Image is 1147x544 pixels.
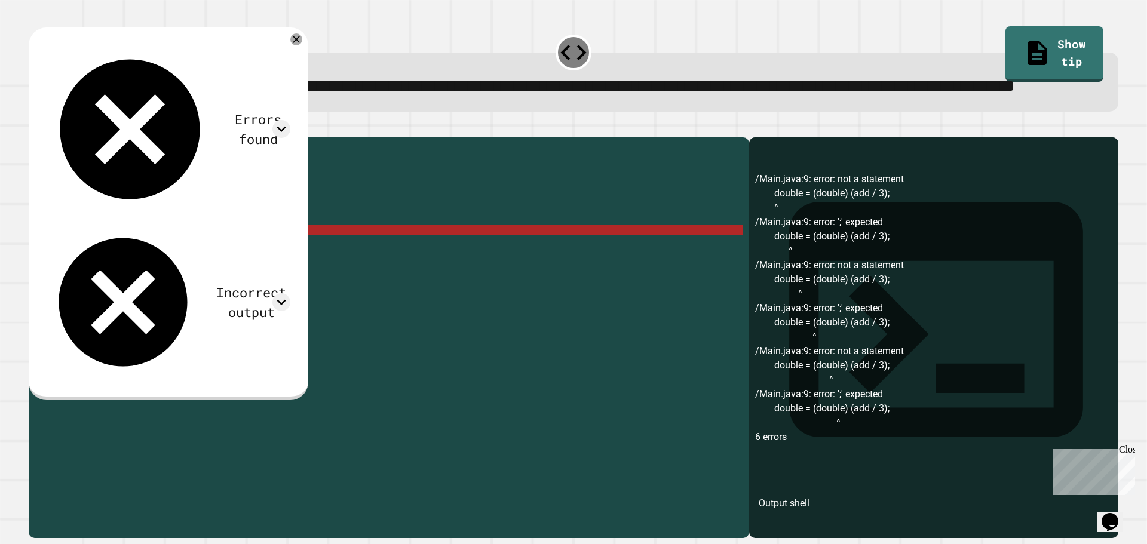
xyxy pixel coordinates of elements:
div: Errors found [226,109,290,149]
div: Chat with us now!Close [5,5,82,76]
iframe: chat widget [1097,496,1135,532]
iframe: chat widget [1048,444,1135,495]
div: Incorrect output [212,282,290,322]
a: Show tip [1005,26,1103,81]
div: /Main.java:9: error: not a statement double = (double) (add / 3); ^ /Main.java:9: error: ';' expe... [755,172,1112,538]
